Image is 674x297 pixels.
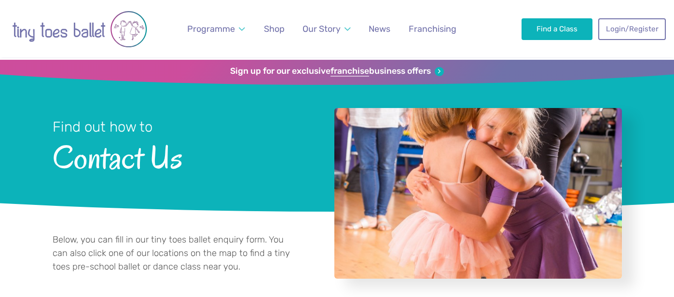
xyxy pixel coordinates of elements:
span: Franchising [409,24,456,34]
img: tiny toes ballet [12,6,147,53]
a: Our Story [298,18,355,40]
a: Shop [260,18,289,40]
a: Sign up for our exclusivefranchisebusiness offers [230,66,444,77]
span: Contact Us [53,136,309,175]
small: Find out how to [53,119,152,135]
span: Shop [264,24,285,34]
strong: franchise [330,66,369,77]
a: Programme [183,18,249,40]
span: Programme [187,24,235,34]
span: Our Story [303,24,341,34]
p: Below, you can fill in our tiny toes ballet enquiry form. You can also click one of our locations... [53,233,292,273]
a: News [364,18,395,40]
a: Login/Register [598,18,666,40]
a: Franchising [404,18,461,40]
a: Find a Class [522,18,592,40]
span: News [369,24,390,34]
